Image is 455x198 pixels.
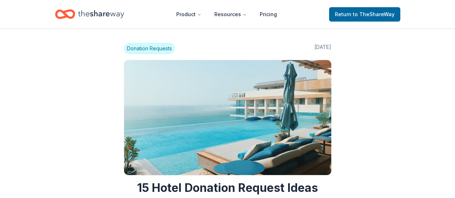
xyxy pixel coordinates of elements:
button: Product [170,7,207,22]
a: Returnto TheShareWay [329,7,400,22]
span: [DATE] [314,43,331,54]
span: Donation Requests [124,43,175,54]
img: Image for 15 Hotel Donation Request Ideas [124,60,331,175]
a: Home [55,6,124,23]
button: Resources [209,7,252,22]
span: Return [335,10,395,19]
a: Pricing [254,7,283,22]
h1: 15 Hotel Donation Request Ideas [124,181,331,195]
span: to TheShareWay [353,11,395,17]
nav: Main [170,6,283,23]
